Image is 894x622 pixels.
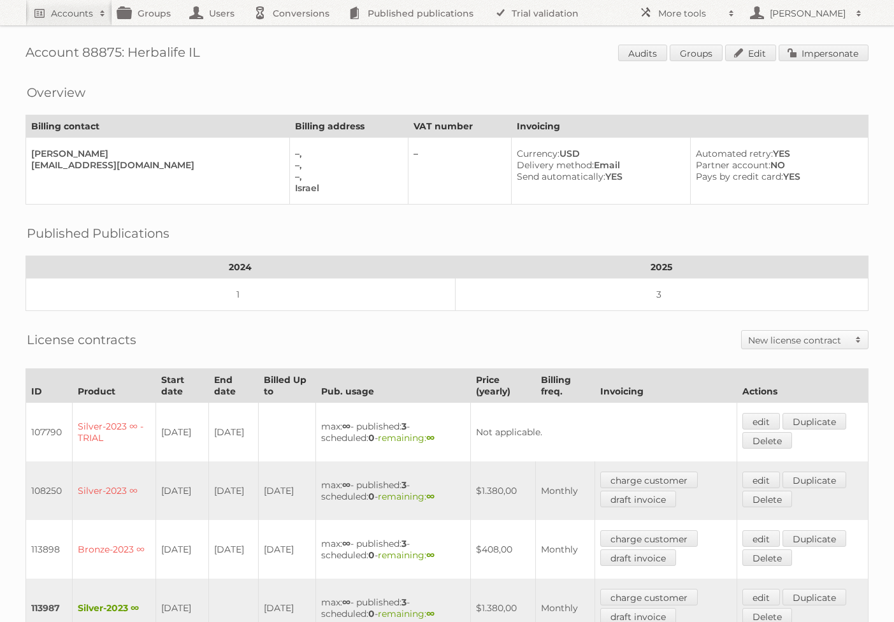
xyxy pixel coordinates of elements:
td: 108250 [26,461,73,520]
strong: 0 [368,608,375,619]
td: $408,00 [470,520,535,579]
a: Audits [618,45,667,61]
td: 113898 [26,520,73,579]
td: $1.380,00 [470,461,535,520]
h2: New license contract [748,334,849,347]
h2: Accounts [51,7,93,20]
a: edit [742,589,780,605]
th: VAT number [408,115,511,138]
strong: 0 [368,549,375,561]
strong: ∞ [342,421,350,432]
td: Not applicable. [470,403,737,462]
div: –, [295,159,398,171]
strong: 0 [368,491,375,502]
div: Email [517,159,680,171]
a: Duplicate [782,530,846,547]
h2: [PERSON_NAME] [767,7,849,20]
a: charge customer [600,589,698,605]
strong: ∞ [426,491,435,502]
a: Duplicate [782,589,846,605]
a: Delete [742,491,792,507]
a: Edit [725,45,776,61]
th: Invoicing [511,115,868,138]
div: Israel [295,182,398,194]
strong: 3 [401,479,407,491]
td: [DATE] [156,520,209,579]
h2: Overview [27,83,85,102]
strong: 3 [401,538,407,549]
h2: More tools [658,7,722,20]
a: New license contract [742,331,868,349]
th: Billing freq. [535,369,595,403]
a: draft invoice [600,549,676,566]
th: 2025 [455,256,868,278]
a: Duplicate [782,472,846,488]
h2: Published Publications [27,224,169,243]
td: [DATE] [208,461,259,520]
td: [DATE] [259,520,315,579]
th: Start date [156,369,209,403]
div: YES [696,171,858,182]
strong: 3 [401,421,407,432]
strong: ∞ [342,479,350,491]
a: draft invoice [600,491,676,507]
a: edit [742,472,780,488]
a: edit [742,413,780,430]
div: YES [517,171,680,182]
span: Send automatically: [517,171,605,182]
th: Product [73,369,156,403]
div: NO [696,159,858,171]
strong: ∞ [342,538,350,549]
div: USD [517,148,680,159]
td: Monthly [535,461,595,520]
span: remaining: [378,491,435,502]
a: charge customer [600,530,698,547]
span: Partner account: [696,159,770,171]
div: YES [696,148,858,159]
td: [DATE] [208,520,259,579]
th: 2024 [26,256,456,278]
th: End date [208,369,259,403]
th: Billed Up to [259,369,315,403]
th: Price (yearly) [470,369,535,403]
strong: ∞ [342,597,350,608]
a: Impersonate [779,45,869,61]
strong: ∞ [426,432,435,444]
div: –, [295,148,398,159]
strong: 3 [401,597,407,608]
td: Bronze-2023 ∞ [73,520,156,579]
h2: License contracts [27,330,136,349]
td: max: - published: - scheduled: - [315,403,470,462]
td: max: - published: - scheduled: - [315,520,470,579]
th: Billing address [290,115,408,138]
h1: Account 88875: Herbalife IL [25,45,869,64]
a: edit [742,530,780,547]
a: charge customer [600,472,698,488]
th: Invoicing [595,369,737,403]
strong: ∞ [426,549,435,561]
a: Delete [742,549,792,566]
span: Pays by credit card: [696,171,783,182]
th: Pub. usage [315,369,470,403]
a: Delete [742,432,792,449]
td: Silver-2023 ∞ [73,461,156,520]
span: remaining: [378,432,435,444]
td: [DATE] [208,403,259,462]
span: remaining: [378,608,435,619]
td: 107790 [26,403,73,462]
span: Delivery method: [517,159,594,171]
strong: ∞ [426,608,435,619]
td: max: - published: - scheduled: - [315,461,470,520]
td: Silver-2023 ∞ - TRIAL [73,403,156,462]
td: [DATE] [156,461,209,520]
div: –, [295,171,398,182]
td: – [408,138,511,205]
th: Actions [737,369,869,403]
a: Duplicate [782,413,846,430]
span: remaining: [378,549,435,561]
td: [DATE] [156,403,209,462]
span: Toggle [849,331,868,349]
td: 1 [26,278,456,311]
span: Currency: [517,148,559,159]
a: Groups [670,45,723,61]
